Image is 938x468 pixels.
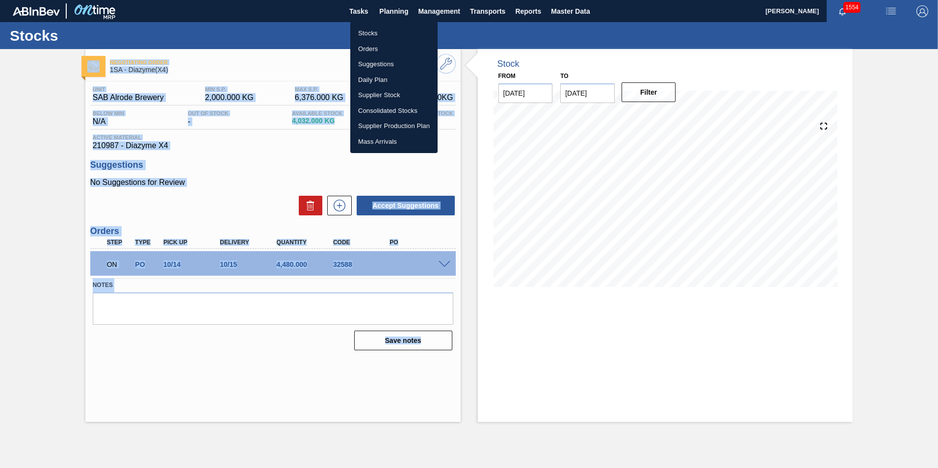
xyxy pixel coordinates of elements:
a: Orders [350,41,438,57]
a: Consolidated Stocks [350,103,438,119]
a: Daily Plan [350,72,438,88]
a: Supplier Stock [350,87,438,103]
a: Supplier Production Plan [350,118,438,134]
a: Stocks [350,26,438,41]
a: Mass Arrivals [350,134,438,150]
a: Suggestions [350,56,438,72]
